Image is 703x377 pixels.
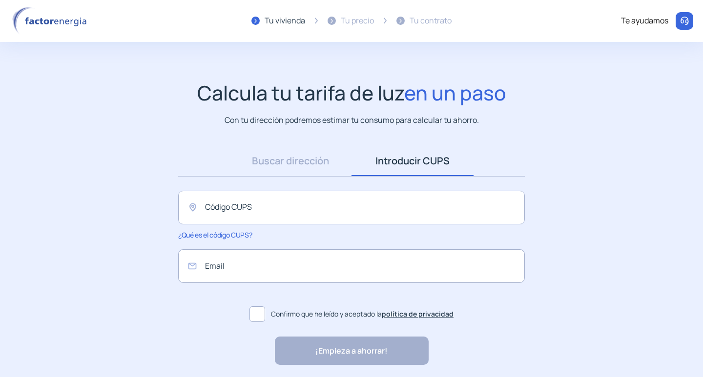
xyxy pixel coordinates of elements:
[382,309,454,318] a: política de privacidad
[225,114,479,126] p: Con tu dirección podremos estimar tu consumo para calcular tu ahorro.
[680,16,689,26] img: llamar
[404,79,506,106] span: en un paso
[351,146,474,176] a: Introducir CUPS
[197,81,506,105] h1: Calcula tu tarifa de luz
[341,15,374,27] div: Tu precio
[410,15,452,27] div: Tu contrato
[271,309,454,319] span: Confirmo que he leído y aceptado la
[621,15,668,27] div: Te ayudamos
[178,230,252,239] span: ¿Qué es el código CUPS?
[265,15,305,27] div: Tu vivienda
[10,7,93,35] img: logo factor
[229,146,351,176] a: Buscar dirección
